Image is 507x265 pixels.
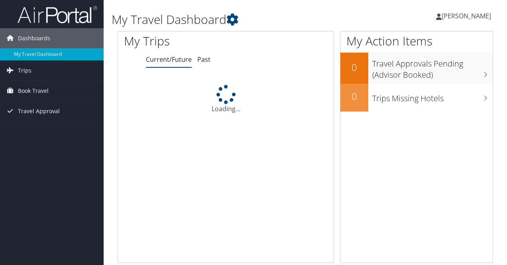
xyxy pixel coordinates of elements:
[118,85,334,114] div: Loading...
[197,55,210,64] a: Past
[340,90,368,103] h2: 0
[112,11,370,28] h1: My Travel Dashboard
[18,28,50,48] span: Dashboards
[372,54,493,80] h3: Travel Approvals Pending (Advisor Booked)
[18,101,60,121] span: Travel Approval
[340,61,368,74] h2: 0
[18,5,97,24] img: airportal-logo.png
[146,55,192,64] a: Current/Future
[340,33,493,49] h1: My Action Items
[340,53,493,83] a: 0Travel Approvals Pending (Advisor Booked)
[372,89,493,104] h3: Trips Missing Hotels
[340,84,493,112] a: 0Trips Missing Hotels
[442,12,491,20] span: [PERSON_NAME]
[18,61,31,80] span: Trips
[124,33,238,49] h1: My Trips
[436,4,499,28] a: [PERSON_NAME]
[18,81,49,101] span: Book Travel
